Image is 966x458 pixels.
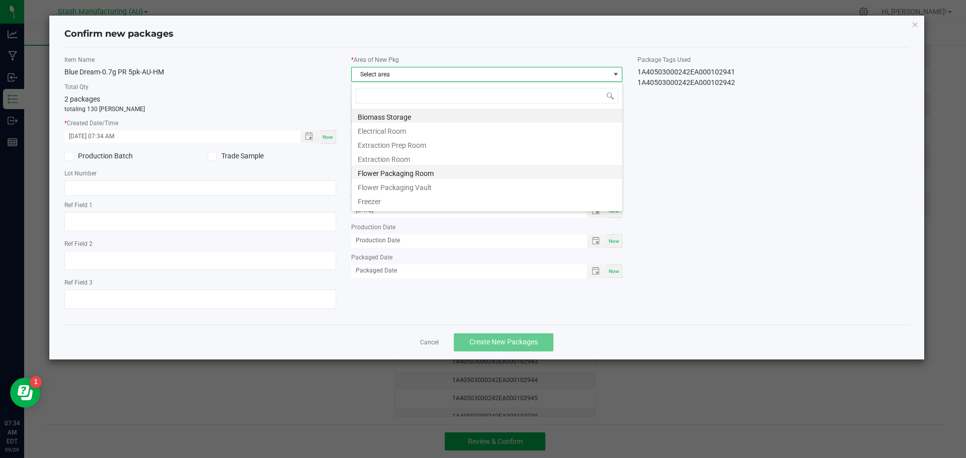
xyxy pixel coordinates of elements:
div: 1A40503000242EA000102941 [637,67,909,77]
span: Now [609,238,619,244]
input: Created Datetime [64,130,290,143]
label: Package Tags Used [637,55,909,64]
h4: Confirm new packages [64,28,910,41]
span: Now [323,134,333,140]
label: Lot Number [64,169,336,178]
label: Packaged Date [351,253,623,262]
a: Cancel [420,338,439,347]
label: Production Batch [64,151,193,161]
div: Blue Dream-0.7g PR 5pk-AU-HM [64,67,336,77]
label: Created Date/Time [64,119,336,128]
label: Production Date [351,223,623,232]
p: totaling 130 [PERSON_NAME] [64,105,336,114]
div: 1A40503000242EA000102942 [637,77,909,88]
span: Toggle popup [587,264,607,278]
span: Select area [352,67,610,81]
label: Total Qty [64,82,336,91]
span: Now [609,208,619,214]
input: Packaged Date [351,264,577,277]
span: Now [609,268,619,274]
label: Item Name [64,55,336,64]
label: Ref Field 1 [64,201,336,210]
span: Toggle popup [300,130,320,143]
span: 2 packages [64,95,100,103]
button: Create New Packages [454,333,553,351]
label: Ref Field 3 [64,278,336,287]
span: Create New Packages [469,338,538,346]
label: Ref Field 2 [64,239,336,248]
iframe: Resource center unread badge [30,376,42,388]
span: Toggle popup [587,234,607,248]
label: Area of New Pkg [351,55,623,64]
iframe: Resource center [10,378,40,408]
input: Production Date [351,234,577,247]
label: Trade Sample [208,151,336,161]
